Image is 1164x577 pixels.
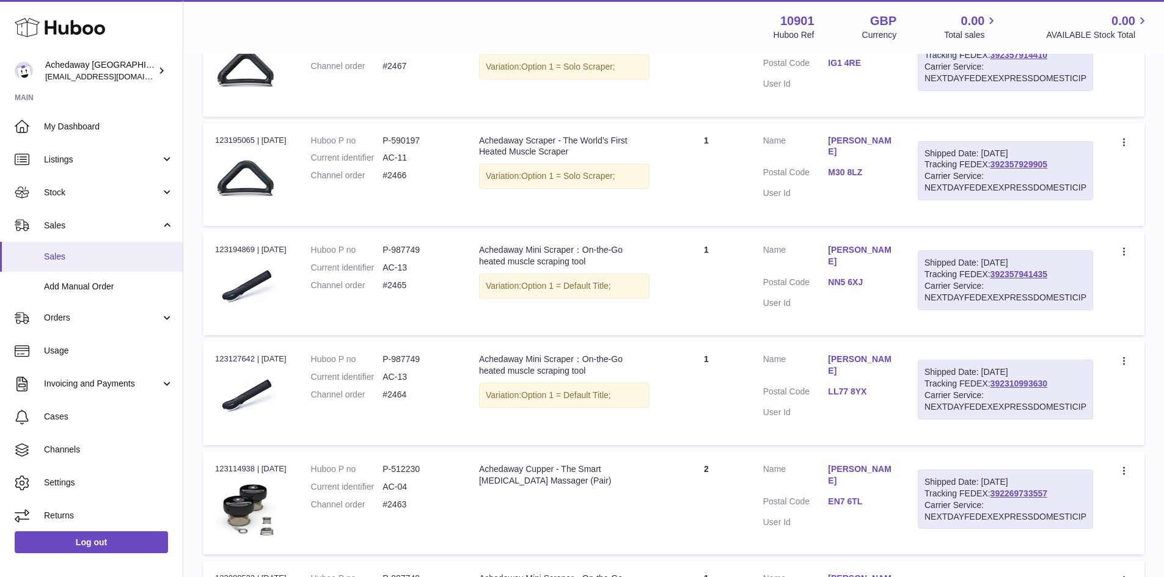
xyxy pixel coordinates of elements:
a: Log out [15,531,168,553]
dt: Channel order [311,60,383,72]
span: Invoicing and Payments [44,378,161,390]
dd: #2464 [383,389,455,401]
dd: P-987749 [383,244,455,256]
div: 123195065 | [DATE] [215,135,287,146]
dt: Postal Code [763,57,829,72]
dt: User Id [763,407,829,418]
div: Huboo Ref [774,29,814,41]
dt: Huboo P no [311,135,383,147]
span: Option 1 = Solo Scraper; [521,171,615,181]
a: M30 8LZ [828,167,893,178]
div: Achedaway Mini Scraper：On-the-Go heated muscle scraping tool [479,354,650,377]
div: Tracking FEDEX: [918,141,1093,201]
span: 0.00 [1111,13,1135,29]
dd: AC-13 [383,371,455,383]
span: Option 1 = Default Title; [521,281,611,291]
dt: Name [763,244,829,270]
dt: Postal Code [763,496,829,510]
a: 392269733557 [990,488,1047,498]
div: Shipped Date: [DATE] [924,476,1086,488]
span: Sales [44,220,161,231]
dt: Postal Code [763,167,829,181]
div: 123194869 | [DATE] [215,244,287,255]
dd: P-512230 [383,463,455,475]
div: Shipped Date: [DATE] [924,148,1086,159]
td: 1 [662,123,751,226]
div: Carrier Service: NEXTDAYFEDEXEXPRESSDOMESTICIP [924,390,1086,413]
div: Achedaway Cupper - The Smart [MEDICAL_DATA] Massager (Pair) [479,463,650,487]
dt: Name [763,354,829,380]
a: EN7 6TL [828,496,893,507]
a: IG1 4RE [828,57,893,69]
a: [PERSON_NAME] [828,244,893,267]
span: Total sales [944,29,998,41]
a: [PERSON_NAME] [828,463,893,487]
dt: Postal Code [763,386,829,401]
dt: Name [763,135,829,161]
td: 1 [662,232,751,335]
a: 392357929905 [990,159,1047,169]
dd: #2466 [383,170,455,181]
dd: #2465 [383,280,455,291]
dt: Current identifier [311,152,383,164]
dd: P-987749 [383,354,455,365]
div: Achedaway [GEOGRAPHIC_DATA] [45,59,155,82]
td: 1 [662,13,751,116]
div: Shipped Date: [DATE] [924,366,1086,378]
span: [EMAIL_ADDRESS][DOMAIN_NAME] [45,71,180,81]
dd: AC-13 [383,262,455,274]
td: 2 [662,451,751,554]
dd: P-590197 [383,135,455,147]
img: Achedaway-Muscle-Scraper.png [215,150,276,211]
div: 123114938 | [DATE] [215,463,287,474]
div: Achedaway Mini Scraper：On-the-Go heated muscle scraping tool [479,244,650,267]
dt: Huboo P no [311,244,383,256]
span: Orders [44,312,161,324]
span: Listings [44,154,161,165]
dd: AC-04 [383,481,455,493]
div: Variation: [479,383,650,408]
dt: Huboo P no [311,463,383,475]
td: 1 [662,341,751,445]
img: musclescraper_750x_c42b3404-e4d5-48e3-b3b1-8be745232369.png [215,259,276,321]
a: 0.00 Total sales [944,13,998,41]
span: Add Manual Order [44,281,174,292]
div: Shipped Date: [DATE] [924,257,1086,269]
dt: Channel order [311,499,383,510]
span: Option 1 = Solo Scraper; [521,62,615,71]
a: 392357941435 [990,269,1047,279]
dd: #2463 [383,499,455,510]
dt: User Id [763,297,829,309]
dt: User Id [763,517,829,528]
div: Carrier Service: NEXTDAYFEDEXEXPRESSDOMESTICIP [924,280,1086,303]
div: Achedaway Scraper - The World’s First Heated Muscle Scraper [479,135,650,158]
div: 123127642 | [DATE] [215,354,287,365]
span: Stock [44,187,161,198]
a: NN5 6XJ [828,277,893,288]
dt: User Id [763,78,829,90]
div: Variation: [479,164,650,189]
dt: Current identifier [311,481,383,493]
a: LL77 8YX [828,386,893,397]
div: Variation: [479,54,650,79]
div: Variation: [479,274,650,299]
strong: 10901 [780,13,814,29]
a: [PERSON_NAME] [828,354,893,377]
span: Option 1 = Default Title; [521,390,611,400]
div: Carrier Service: NEXTDAYFEDEXEXPRESSDOMESTICIP [924,61,1086,84]
dt: Channel order [311,170,383,181]
span: Sales [44,251,174,263]
span: Channels [44,444,174,455]
dt: Postal Code [763,277,829,291]
a: 0.00 AVAILABLE Stock Total [1046,13,1149,41]
div: Tracking FEDEX: [918,250,1093,310]
a: 392357914410 [990,50,1047,60]
dt: Channel order [311,389,383,401]
img: 109011664373505.png [215,478,276,539]
img: musclescraper_750x_c42b3404-e4d5-48e3-b3b1-8be745232369.png [215,369,276,430]
a: [PERSON_NAME] [828,135,893,158]
span: Cases [44,411,174,423]
div: Tracking FEDEX: [918,31,1093,91]
dt: Current identifier [311,371,383,383]
dt: Name [763,463,829,490]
